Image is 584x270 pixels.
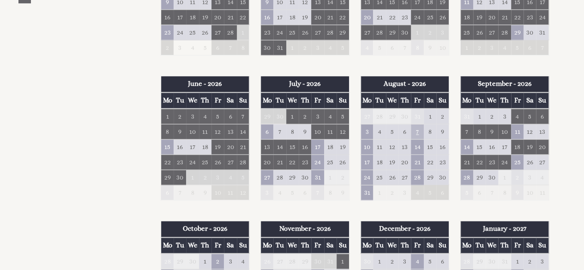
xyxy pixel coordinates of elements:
td: 26 [386,170,398,185]
td: 18 [373,155,385,170]
td: 1 [237,25,249,40]
td: 10 [361,139,373,155]
td: 4 [224,170,236,185]
td: 24 [411,10,423,25]
td: 28 [460,170,473,185]
td: 3 [311,40,324,55]
td: 10 [211,185,224,200]
td: 27 [224,155,236,170]
td: 8 [161,124,174,139]
td: 14 [273,139,286,155]
td: 24 [361,170,373,185]
td: 4 [199,108,211,124]
td: 18 [324,139,337,155]
td: 11 [224,185,236,200]
td: 5 [511,40,524,55]
td: 25 [373,170,385,185]
td: 8 [324,185,337,200]
td: 11 [511,124,524,139]
td: 6 [299,185,311,200]
td: 22 [286,155,299,170]
td: 16 [436,139,449,155]
td: 28 [411,170,423,185]
th: Su [536,92,548,108]
td: 19 [199,10,211,25]
th: Fr [311,92,324,108]
td: 1 [411,25,423,40]
td: 27 [211,25,224,40]
td: 29 [286,170,299,185]
td: 28 [373,108,385,124]
td: 6 [224,108,236,124]
th: Tu [174,92,186,108]
td: 13 [536,124,548,139]
td: 15 [424,139,436,155]
td: 1 [373,185,385,200]
td: 1 [324,170,337,185]
td: 17 [273,10,286,25]
td: 3 [211,170,224,185]
td: 21 [237,139,249,155]
td: 31 [273,40,286,55]
td: 10 [498,124,511,139]
td: 22 [424,155,436,170]
td: 24 [536,10,548,25]
th: July - 2026 [261,76,349,92]
td: 7 [536,40,548,55]
th: Fr [511,92,524,108]
th: Th [199,92,211,108]
td: 6 [161,185,174,200]
td: 16 [161,10,174,25]
td: 27 [486,25,498,40]
td: 2 [424,25,436,40]
td: 25 [424,10,436,25]
td: 1 [473,108,486,124]
td: 22 [511,10,524,25]
td: 27 [311,25,324,40]
td: 2 [199,170,211,185]
td: 28 [237,155,249,170]
td: 9 [337,185,349,200]
td: 27 [361,108,373,124]
td: 5 [337,108,349,124]
td: 20 [261,155,273,170]
td: 29 [424,170,436,185]
td: 12 [524,124,536,139]
td: 5 [211,108,224,124]
td: 22 [386,10,398,25]
td: 15 [473,139,486,155]
td: 10 [186,124,199,139]
td: 7 [224,40,236,55]
td: 2 [486,108,498,124]
td: 1 [186,170,199,185]
td: 18 [460,10,473,25]
th: Tu [473,92,486,108]
th: We [486,92,498,108]
td: 25 [511,155,524,170]
td: 31 [536,25,548,40]
td: 19 [211,139,224,155]
td: 28 [373,25,385,40]
td: 18 [511,139,524,155]
td: 26 [524,155,536,170]
td: 21 [324,10,337,25]
td: 6 [398,124,411,139]
th: Tu [373,92,385,108]
td: 17 [174,10,186,25]
td: 31 [411,108,423,124]
td: 31 [460,108,473,124]
td: 25 [199,155,211,170]
th: Mo [261,92,273,108]
td: 27 [361,25,373,40]
td: 29 [473,170,486,185]
td: 26 [211,155,224,170]
td: 23 [261,25,273,40]
td: 9 [486,124,498,139]
td: 25 [186,25,199,40]
td: 30 [261,40,273,55]
td: 20 [536,139,548,155]
td: 7 [174,185,186,200]
td: 28 [498,25,511,40]
td: 8 [186,185,199,200]
td: 2 [511,170,524,185]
